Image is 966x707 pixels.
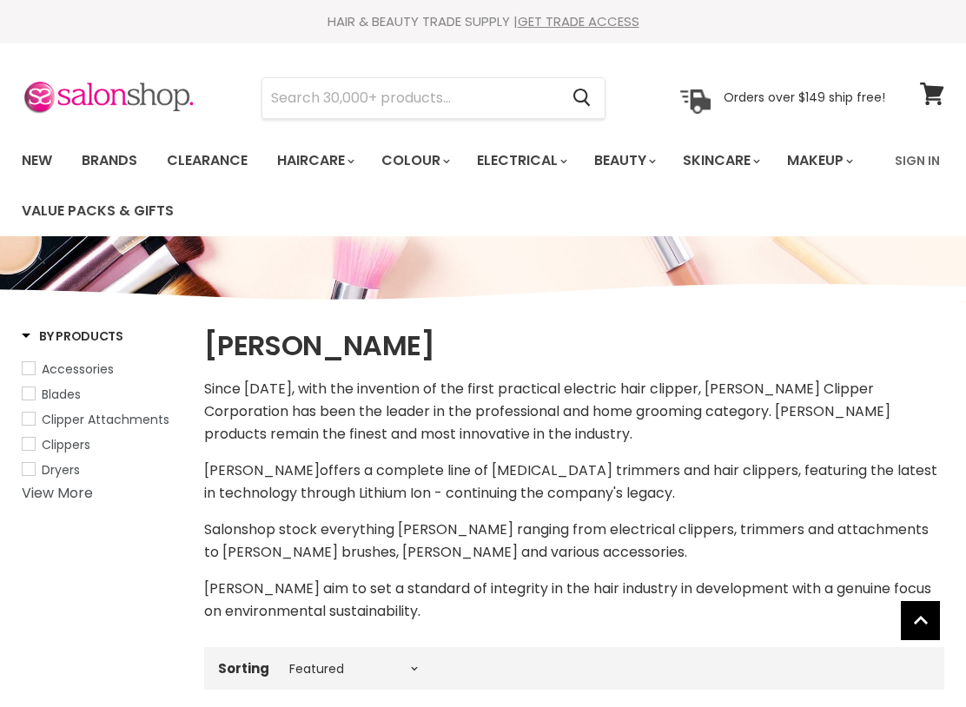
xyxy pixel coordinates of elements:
[22,360,182,379] a: Accessories
[204,378,944,446] p: Since [DATE], with the invention of the first practical electric hair clipper, [PERSON_NAME] Clip...
[22,410,182,429] a: Clipper Attachments
[22,483,93,503] a: View More
[42,461,80,479] span: Dryers
[264,142,365,179] a: Haircare
[69,142,150,179] a: Brands
[670,142,771,179] a: Skincare
[204,460,937,503] span: offers a complete line of [MEDICAL_DATA] trimmers and hair clippers, featuring the latest in tech...
[581,142,666,179] a: Beauty
[22,460,182,479] a: Dryers
[559,78,605,118] button: Search
[204,578,944,623] p: [PERSON_NAME] aim to set a standard of integrity in the hair industry in development with a genui...
[724,89,885,105] p: Orders over $149 ship free!
[884,142,950,179] a: Sign In
[22,435,182,454] a: Clippers
[262,78,559,118] input: Search
[204,327,944,364] h1: [PERSON_NAME]
[9,193,187,229] a: Value Packs & Gifts
[154,142,261,179] a: Clearance
[9,142,65,179] a: New
[464,142,578,179] a: Electrical
[9,135,884,236] ul: Main menu
[42,386,81,403] span: Blades
[204,459,944,505] p: [PERSON_NAME]
[22,327,123,345] h3: By Products
[42,411,169,428] span: Clipper Attachments
[518,12,639,30] a: GET TRADE ACCESS
[261,77,605,119] form: Product
[22,385,182,404] a: Blades
[774,142,863,179] a: Makeup
[204,519,944,564] p: Salonshop stock everything [PERSON_NAME] ranging from electrical clippers, trimmers and attachmen...
[368,142,460,179] a: Colour
[218,661,269,676] label: Sorting
[42,360,114,378] span: Accessories
[42,436,90,453] span: Clippers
